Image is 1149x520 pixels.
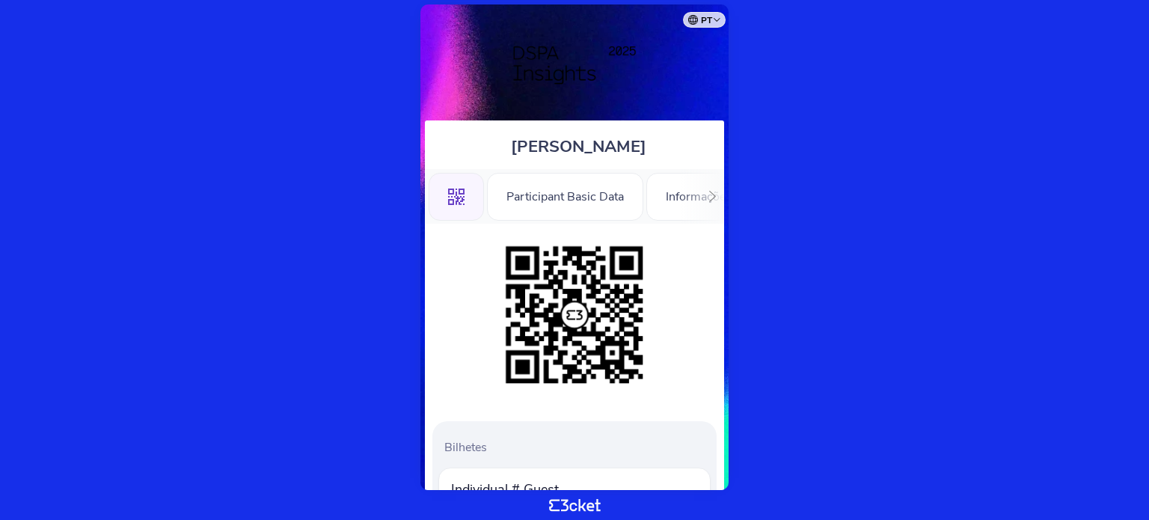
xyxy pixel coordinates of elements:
a: Participant Basic Data [487,187,643,204]
img: cb6c189103734b0380c4c2b4056ebf6c.png [498,239,651,391]
span: [PERSON_NAME] [511,135,646,158]
p: Bilhetes [444,439,711,456]
img: DSPA Insights 2025 :::: Lisbon Edition [497,19,652,113]
div: Participant Basic Data [487,173,643,221]
div: Informações [646,173,751,221]
a: Informações [646,187,751,204]
span: Individual # Guest [451,480,559,498]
